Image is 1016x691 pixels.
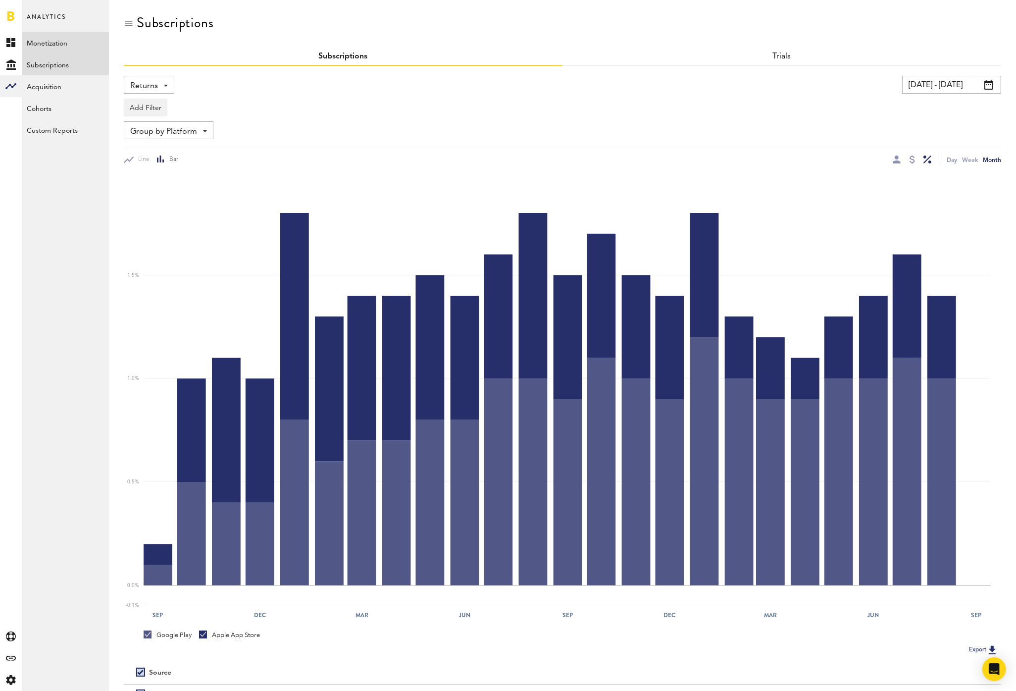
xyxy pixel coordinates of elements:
a: Subscriptions [319,53,368,60]
a: Monetization [22,32,109,53]
span: Line [134,156,150,164]
text: 1.0% [127,376,139,381]
span: Group by Platform [130,123,197,140]
span: Bar [165,156,178,164]
text: 0.0% [127,583,139,588]
div: Apple App Store [199,631,260,639]
div: Open Intercom Messenger [982,657,1006,681]
div: Google Play [144,631,192,639]
text: 0.5% [127,479,139,485]
div: Week [962,155,978,165]
text: Dec [664,611,676,620]
text: Sep [971,611,982,620]
text: Mar [356,611,368,620]
a: Trials [773,53,791,60]
a: Cohorts [22,97,109,119]
text: Dec [254,611,266,620]
text: Mar [764,611,777,620]
button: Add Filter [124,99,167,116]
div: Day [947,155,957,165]
div: Source [149,669,171,677]
img: Export [986,644,998,656]
span: Returns [130,78,158,95]
div: Subscriptions [137,15,213,31]
span: Support [21,7,56,16]
text: Jun [867,611,879,620]
text: Sep [562,611,573,620]
text: 1.5% [127,272,139,278]
span: Analytics [27,11,66,32]
text: -0.1% [126,602,139,608]
a: Acquisition [22,75,109,97]
a: Subscriptions [22,53,109,75]
button: Export [966,643,1001,656]
a: Custom Reports [22,119,109,141]
div: Month [983,155,1001,165]
text: Sep [152,611,163,620]
text: Jun [458,611,470,620]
